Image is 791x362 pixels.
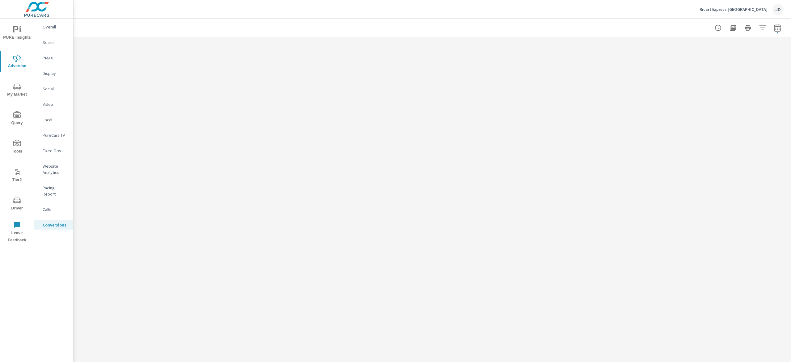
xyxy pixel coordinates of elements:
[43,39,68,45] p: Search
[34,115,73,124] div: Local
[2,222,32,244] span: Leave Feedback
[34,100,73,109] div: Video
[43,163,68,175] p: Website Analytics
[34,162,73,177] div: Website Analytics
[2,197,32,212] span: Driver
[0,19,34,246] div: nav menu
[43,70,68,76] p: Display
[2,54,32,70] span: Advertise
[34,183,73,199] div: Pacing Report
[43,24,68,30] p: Overall
[2,26,32,41] span: PURE Insights
[727,22,739,34] button: "Export Report to PDF"
[34,53,73,62] div: PMAX
[756,22,769,34] button: Apply Filters
[43,55,68,61] p: PMAX
[34,146,73,155] div: Fixed Ops
[43,101,68,107] p: Video
[34,84,73,93] div: Social
[43,222,68,228] p: Conversions
[34,220,73,230] div: Conversions
[43,132,68,138] p: PureCars TV
[2,168,32,183] span: Tier2
[772,4,784,15] div: JD
[742,22,754,34] button: Print Report
[43,86,68,92] p: Social
[34,69,73,78] div: Display
[2,111,32,127] span: Query
[43,117,68,123] p: Local
[2,83,32,98] span: My Market
[34,22,73,32] div: Overall
[700,6,768,12] p: Ricart Express [GEOGRAPHIC_DATA]
[2,140,32,155] span: Tools
[34,38,73,47] div: Search
[43,185,68,197] p: Pacing Report
[771,22,784,34] button: Select Date Range
[34,205,73,214] div: Calls
[34,131,73,140] div: PureCars TV
[43,206,68,213] p: Calls
[43,148,68,154] p: Fixed Ops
